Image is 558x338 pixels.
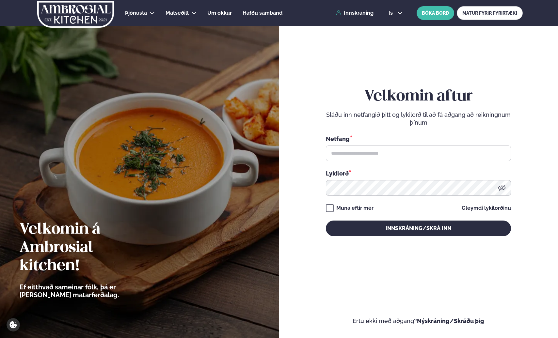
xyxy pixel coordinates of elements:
span: Um okkur [207,10,232,16]
span: Þjónusta [125,10,147,16]
h2: Velkomin aftur [326,87,511,106]
button: is [383,10,408,16]
span: Hafðu samband [243,10,282,16]
h2: Velkomin á Ambrosial kitchen! [20,221,155,275]
a: Cookie settings [7,318,20,331]
p: Sláðu inn netfangið þitt og lykilorð til að fá aðgang að reikningnum þínum [326,111,511,127]
button: BÓKA BORÐ [417,6,454,20]
p: Ef eitthvað sameinar fólk, þá er [PERSON_NAME] matarferðalag. [20,283,155,299]
span: Matseðill [166,10,189,16]
a: Um okkur [207,9,232,17]
button: Innskráning/Skrá inn [326,221,511,236]
a: Nýskráning/Skráðu þig [417,317,484,324]
img: logo [37,1,115,28]
a: Gleymdi lykilorðinu [462,206,511,211]
div: Lykilorð [326,169,511,177]
span: is [389,10,395,16]
a: Hafðu samband [243,9,282,17]
a: Matseðill [166,9,189,17]
a: Innskráning [336,10,374,16]
div: Netfang [326,134,511,143]
p: Ertu ekki með aðgang? [299,317,539,325]
a: Þjónusta [125,9,147,17]
a: MATUR FYRIR FYRIRTÆKI [457,6,523,20]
